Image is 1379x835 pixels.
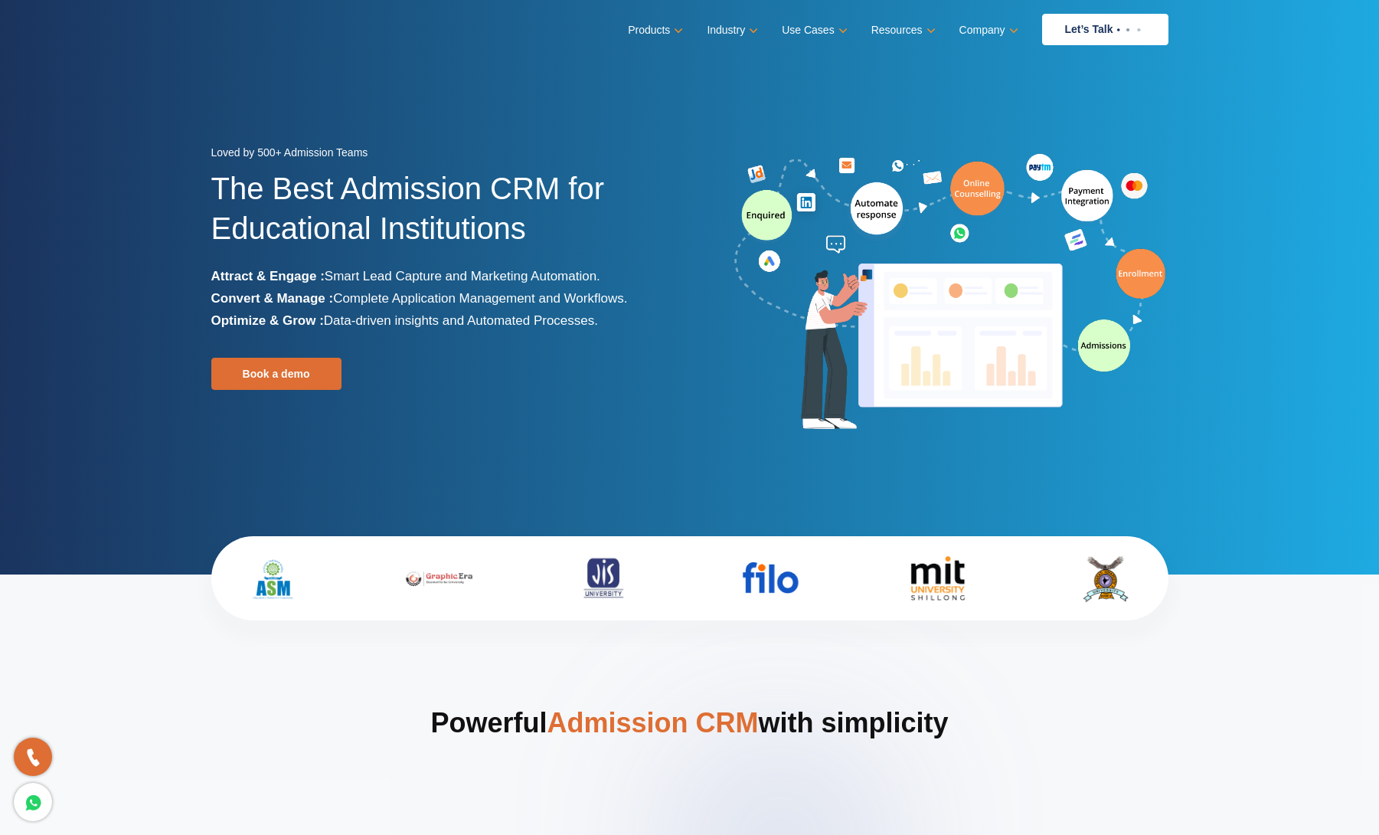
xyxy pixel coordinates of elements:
[871,19,933,41] a: Resources
[707,19,755,41] a: Industry
[211,269,325,283] b: Attract & Engage :
[1042,14,1168,45] a: Let’s Talk
[211,169,678,265] h1: The Best Admission CRM for Educational Institutions
[547,707,758,738] span: Admission CRM
[211,142,678,169] div: Loved by 500+ Admission Teams
[959,19,1015,41] a: Company
[628,19,680,41] a: Products
[324,313,598,328] span: Data-driven insights and Automated Processes.
[211,705,1168,803] h2: Powerful with simplicity
[333,291,627,306] span: Complete Application Management and Workflows.
[782,19,844,41] a: Use Cases
[325,269,600,283] span: Smart Lead Capture and Marketing Automation.
[211,291,334,306] b: Convert & Manage :
[211,313,324,328] b: Optimize & Grow :
[211,358,341,390] a: Book a demo
[732,150,1168,436] img: admission-software-home-page-header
